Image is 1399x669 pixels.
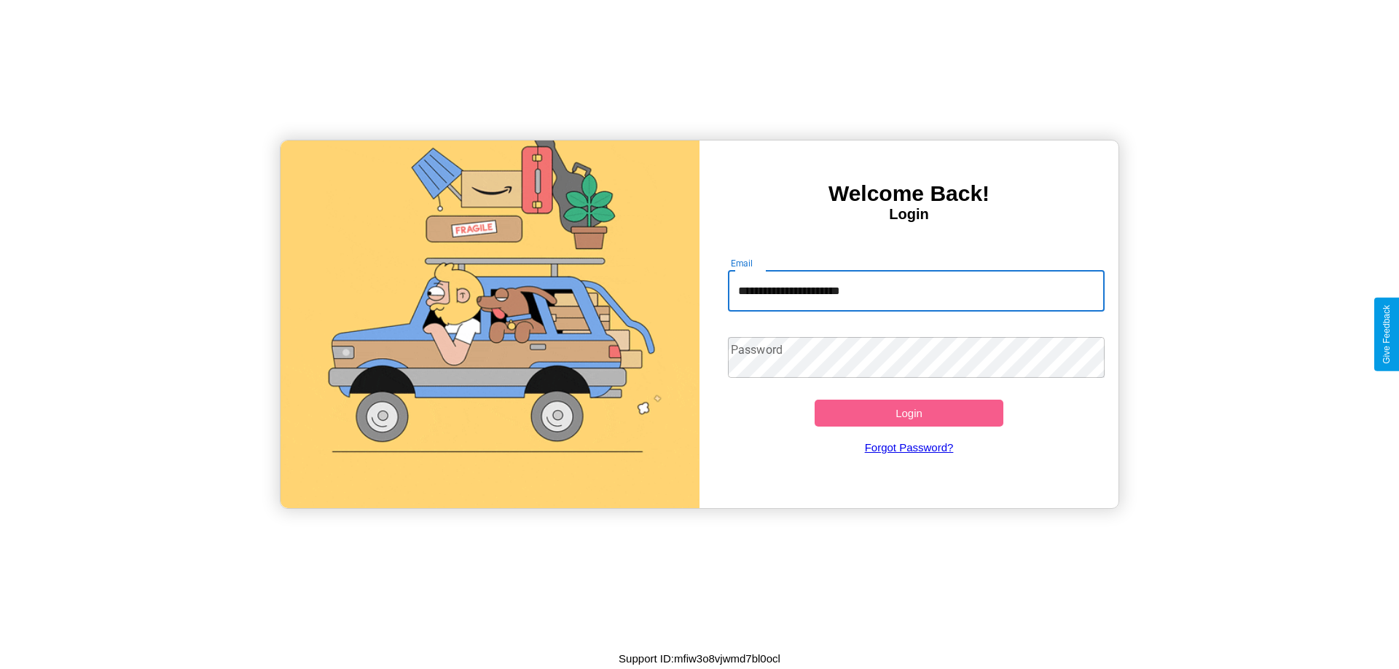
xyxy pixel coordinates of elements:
[731,257,753,269] label: Email
[699,206,1118,223] h4: Login
[281,140,699,508] img: gif
[699,181,1118,206] h3: Welcome Back!
[619,649,780,668] p: Support ID: mfiw3o8vjwmd7bl0ocl
[1382,305,1392,364] div: Give Feedback
[815,400,1003,427] button: Login
[721,427,1098,468] a: Forgot Password?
